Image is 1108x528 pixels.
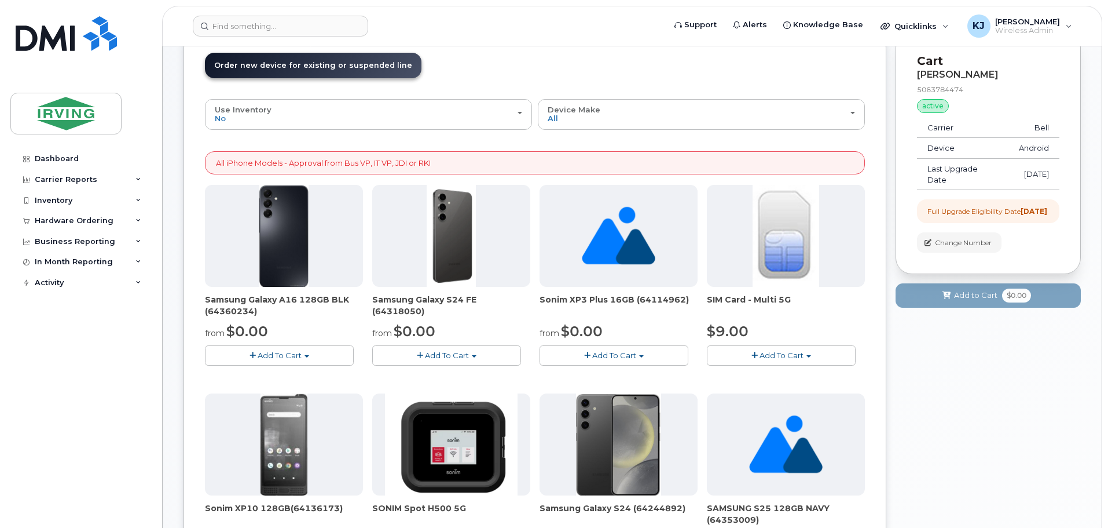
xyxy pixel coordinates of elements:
div: Samsung Galaxy S24 (64244892) [540,502,698,526]
small: from [540,328,559,338]
span: KJ [973,19,985,33]
span: [PERSON_NAME] [995,17,1060,26]
button: Add To Cart [540,345,688,366]
img: no_image_found-2caef05468ed5679b831cfe6fc140e25e0c280774317ffc20a367ab7fd17291e.png [749,394,823,496]
p: All iPhone Models - Approval from Bus VP, IT VP, JDI or RKI [216,158,431,169]
div: Samsung Galaxy A16 128GB BLK (64360234) [205,294,363,317]
button: Add To Cart [205,345,354,366]
td: Device [917,138,1008,159]
button: Add To Cart [707,345,856,366]
button: Device Make All [538,99,865,129]
div: Quicklinks [872,14,957,38]
span: Add To Cart [760,351,804,360]
div: active [917,99,949,113]
span: Wireless Admin [995,26,1060,35]
td: Android [1008,138,1059,159]
div: SAMSUNG S25 128GB NAVY (64353009) [707,502,865,526]
img: A16_-_JDI.png [259,185,309,287]
span: Add To Cart [592,351,636,360]
button: Add To Cart [372,345,521,366]
a: Alerts [725,13,775,37]
td: Carrier [917,118,1008,139]
img: s24.jpg [576,394,661,496]
span: $0.00 [561,323,603,340]
span: Change Number [935,238,992,248]
div: Full Upgrade Eligibility Date [927,206,1047,216]
span: No [215,114,226,123]
button: Change Number [917,232,1001,253]
div: Samsung Galaxy S24 FE (64318050) [372,294,530,317]
small: from [205,328,225,338]
span: Device Make [548,105,600,114]
td: Last Upgrade Date [917,159,1008,190]
input: Find something... [193,16,368,37]
div: SIM Card - Multi 5G [707,294,865,317]
div: 5063784474 [917,85,1059,94]
strong: [DATE] [1021,207,1047,216]
a: Knowledge Base [775,13,871,37]
div: Sonim XP3 Plus 16GB (64114962) [540,294,698,317]
span: $9.00 [707,323,749,340]
span: Add to Cart [954,290,997,301]
small: from [372,328,392,338]
div: Sonim XP10 128GB(64136173) [205,502,363,526]
span: Order new device for existing or suspended line [214,61,412,70]
img: SONIM.png [385,394,518,496]
td: Bell [1008,118,1059,139]
button: Use Inventory No [205,99,532,129]
span: $0.00 [394,323,435,340]
span: Quicklinks [894,21,937,31]
img: no_image_found-2caef05468ed5679b831cfe6fc140e25e0c280774317ffc20a367ab7fd17291e.png [582,185,655,287]
span: $0.00 [226,323,268,340]
td: [DATE] [1008,159,1059,190]
a: Support [666,13,725,37]
div: SONIM Spot H500 5G [372,502,530,526]
img: s24_fe.png [427,185,476,287]
div: Khalid Jabbar [959,14,1080,38]
p: Cart [917,53,1059,70]
span: $0.00 [1002,289,1031,303]
img: 00D627D4-43E9-49B7-A367-2C99342E128C.jpg [753,185,819,287]
span: Use Inventory [215,105,272,114]
span: Support [684,19,717,31]
span: All [548,114,558,123]
img: XP10.jpg [261,394,307,496]
div: [PERSON_NAME] [917,70,1059,80]
span: Knowledge Base [793,19,863,31]
span: Add To Cart [258,351,302,360]
span: Alerts [743,19,767,31]
button: Add to Cart $0.00 [896,283,1081,307]
span: Add To Cart [425,351,469,360]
